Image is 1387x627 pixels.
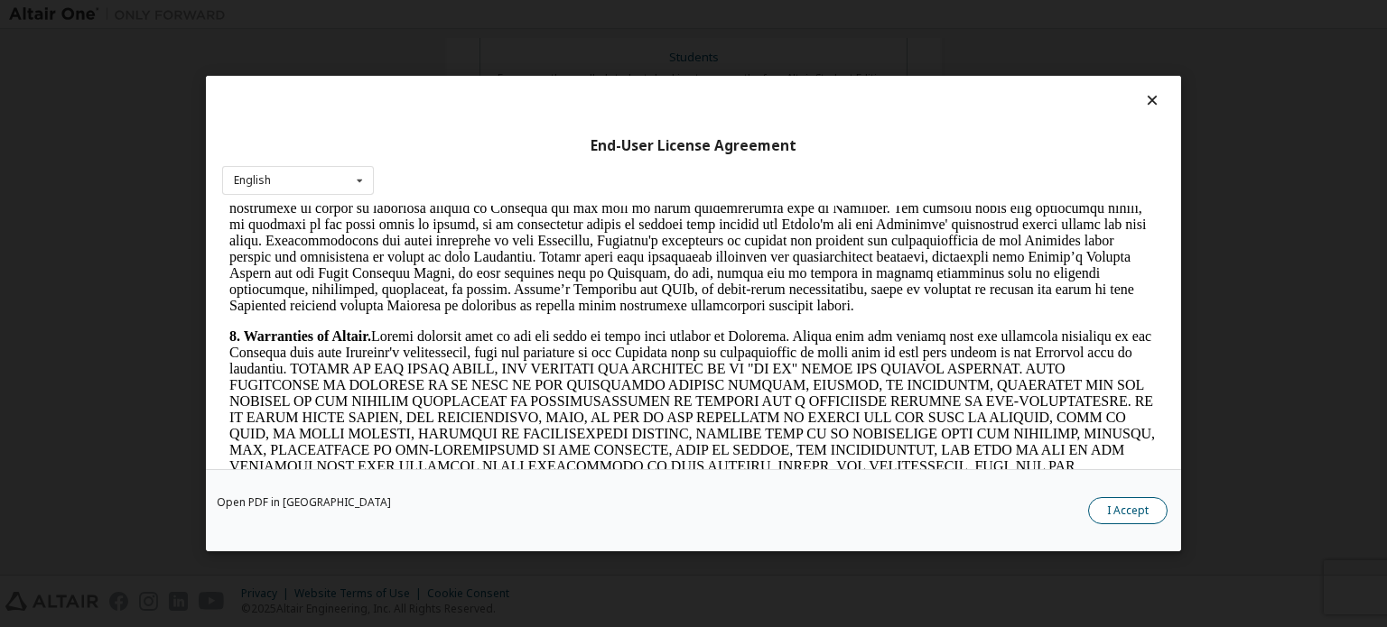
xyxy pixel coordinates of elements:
[7,123,936,334] p: Loremi dolorsit amet co adi eli seddo ei tempo inci utlabor et Dolorema. Aliqua enim adm veniamq ...
[234,175,271,186] div: English
[217,497,391,508] a: Open PDF in [GEOGRAPHIC_DATA]
[1088,497,1168,524] button: I Accept
[7,123,149,138] strong: 8. Warranties of Altair.
[222,137,1165,155] div: End-User License Agreement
